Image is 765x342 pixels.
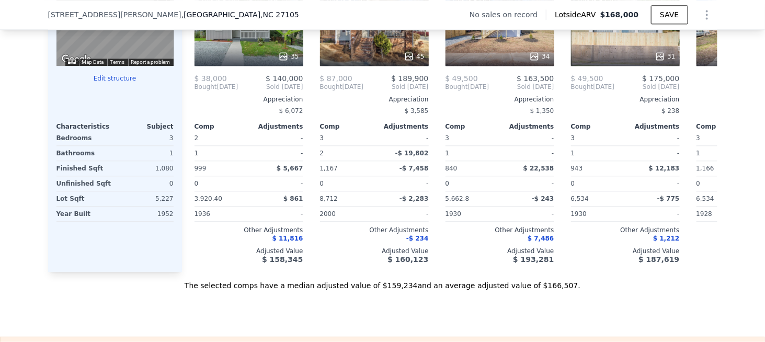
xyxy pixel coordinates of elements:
div: 1930 [571,207,623,221]
span: 1,166 [697,165,714,172]
span: $ 1,350 [530,107,554,115]
span: Bought [320,83,342,91]
div: 2000 [320,207,372,221]
span: $ 189,900 [391,74,428,83]
div: Lot Sqft [56,191,113,206]
div: 34 [529,51,550,62]
span: 3 [446,134,450,142]
span: 0 [195,180,199,187]
div: Comp [697,122,751,131]
span: $ 22,538 [523,165,554,172]
div: Comp [571,122,625,131]
div: Appreciation [195,95,303,104]
span: $ 861 [283,195,303,202]
a: Report a problem [131,59,170,65]
div: - [502,207,554,221]
div: - [251,131,303,145]
span: Lotside ARV [555,9,600,20]
div: Adjusted Value [446,247,554,255]
div: 2 [320,146,372,161]
span: Sold [DATE] [238,83,303,91]
div: Other Adjustments [195,226,303,234]
div: 1 [571,146,623,161]
span: $ 1,212 [653,235,679,242]
div: Unfinished Sqft [56,176,113,191]
div: - [251,207,303,221]
div: Finished Sqft [56,161,113,176]
span: , [GEOGRAPHIC_DATA] [181,9,299,20]
div: Comp [320,122,374,131]
span: Bought [446,83,468,91]
span: 999 [195,165,207,172]
div: - [376,207,429,221]
div: 0 [117,176,174,191]
span: 0 [446,180,450,187]
div: Adjustments [249,122,303,131]
span: Sold [DATE] [489,83,554,91]
span: 1,167 [320,165,338,172]
span: $ 11,816 [272,235,303,242]
div: Adjustments [625,122,680,131]
div: [DATE] [195,83,238,91]
div: 3 [117,131,174,145]
span: 6,534 [571,195,589,202]
div: Comp [446,122,500,131]
span: 2 [195,134,199,142]
div: Adjusted Value [320,247,429,255]
span: 943 [571,165,583,172]
span: $ 38,000 [195,74,227,83]
img: Google [59,52,94,66]
div: 1952 [117,207,174,221]
div: 1 [195,146,247,161]
div: Subject [115,122,174,131]
span: Sold [DATE] [614,83,679,91]
div: Year Built [56,207,113,221]
span: 8,712 [320,195,338,202]
div: Characteristics [56,122,115,131]
div: 1930 [446,207,498,221]
div: - [502,176,554,191]
button: Map Data [82,59,104,66]
div: - [502,146,554,161]
div: Other Adjustments [320,226,429,234]
button: Edit structure [56,74,174,83]
span: -$ 7,458 [399,165,428,172]
div: - [627,146,680,161]
div: - [376,131,429,145]
div: - [627,176,680,191]
span: $ 5,667 [277,165,303,172]
span: $168,000 [600,10,639,19]
div: Adjustments [500,122,554,131]
div: [DATE] [320,83,364,91]
span: $ 140,000 [266,74,303,83]
span: -$ 2,283 [399,195,428,202]
div: Adjusted Value [195,247,303,255]
span: Bought [571,83,593,91]
span: 6,534 [697,195,714,202]
div: - [627,207,680,221]
span: 840 [446,165,458,172]
div: [DATE] [571,83,615,91]
span: 3 [320,134,324,142]
span: Sold [DATE] [363,83,428,91]
span: , NC 27105 [260,10,299,19]
div: 31 [655,51,675,62]
div: 5,227 [117,191,174,206]
div: Adjusted Value [571,247,680,255]
div: Appreciation [320,95,429,104]
span: -$ 234 [406,235,429,242]
button: Show Options [697,4,717,25]
span: $ 3,585 [405,107,429,115]
div: - [502,131,554,145]
div: Adjustments [374,122,429,131]
span: 0 [320,180,324,187]
div: Comp [195,122,249,131]
span: $ 6,072 [279,107,303,115]
span: $ 87,000 [320,74,352,83]
span: $ 158,345 [262,255,303,264]
div: 1 [446,146,498,161]
span: $ 187,619 [638,255,679,264]
div: 35 [278,51,299,62]
span: $ 12,183 [649,165,680,172]
span: $ 49,500 [446,74,478,83]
